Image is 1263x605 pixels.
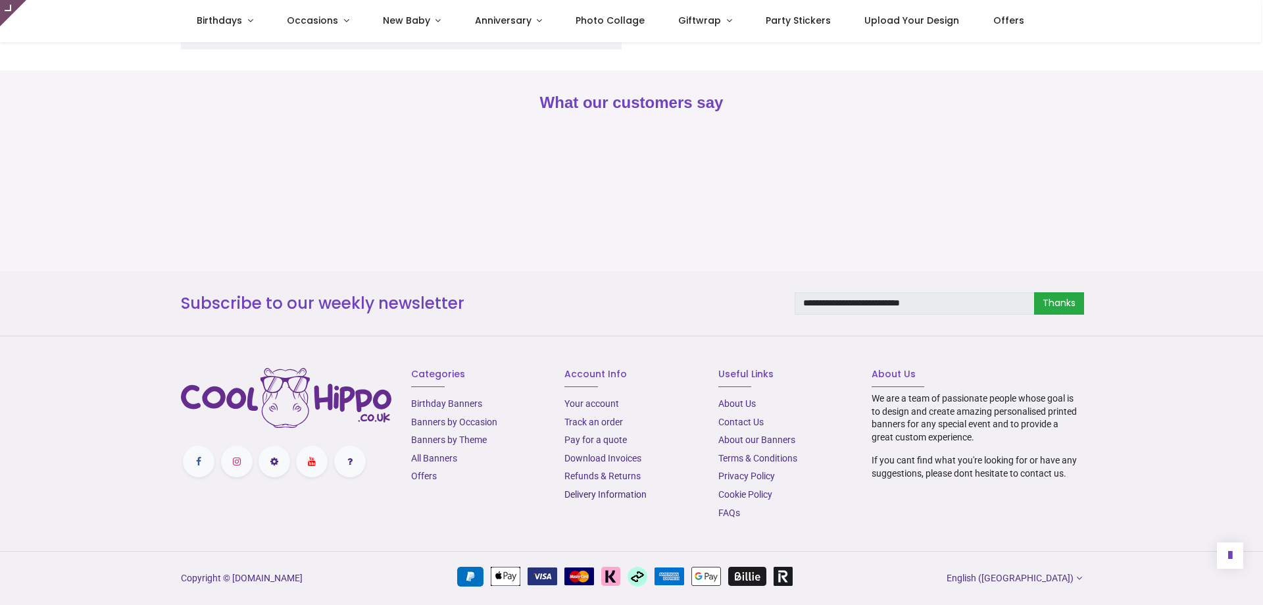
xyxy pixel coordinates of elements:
a: Offers [411,471,437,481]
span: Offers [993,14,1024,27]
h6: Useful Links [718,368,852,381]
img: MasterCard [564,567,594,585]
a: Download Invoices [564,453,641,463]
span: Birthdays [197,14,242,27]
a: All Banners [411,453,457,463]
p: We are a team of passionate people whose goal is to design and create amazing personalised printe... [872,392,1082,444]
span: Occasions [287,14,338,27]
img: Apple Pay [491,567,520,586]
a: Pay for a quote [564,434,627,445]
a: Delivery Information [564,489,647,500]
img: Billie [728,567,766,586]
p: If you cant find what you're looking for or have any suggestions, please dont hesitate to contact... [872,454,1082,480]
a: Refunds & Returns [564,471,641,481]
span: Photo Collage [576,14,645,27]
img: Klarna [601,567,620,586]
a: Contact Us [718,417,764,427]
img: American Express [655,567,684,585]
a: English ([GEOGRAPHIC_DATA]) [947,572,1082,585]
a: Privacy Policy [718,471,775,481]
a: Banners by Occasion [411,417,497,427]
img: Google Pay [691,567,721,586]
a: Your account [564,398,619,409]
h6: Categories [411,368,545,381]
iframe: Customer reviews powered by Trustpilot [181,137,1082,229]
h2: What our customers say [181,92,1082,114]
span: Giftwrap [678,14,721,27]
img: Afterpay Clearpay [628,567,647,587]
span: Party Stickers [766,14,831,27]
a: Track an order [564,417,623,427]
a: About Us​ [718,398,756,409]
span: New Baby [383,14,430,27]
h6: Account Info [564,368,698,381]
span: Anniversary [475,14,532,27]
h6: About Us [872,368,1082,381]
img: PayPal [457,567,483,587]
a: Cookie Policy [718,489,772,500]
a: Copyright © [DOMAIN_NAME] [181,573,303,583]
a: Birthday Banners [411,398,482,409]
a: Terms & Conditions [718,453,797,463]
a: About our Banners [718,434,795,445]
span: Upload Your Design [864,14,959,27]
a: Banners by Theme [411,434,487,445]
a: FAQs [718,508,740,518]
img: Revolut Pay [774,567,793,586]
h3: Subscribe to our weekly newsletter [181,292,775,315]
img: VISA [528,567,557,585]
a: Thanks [1034,292,1084,315]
